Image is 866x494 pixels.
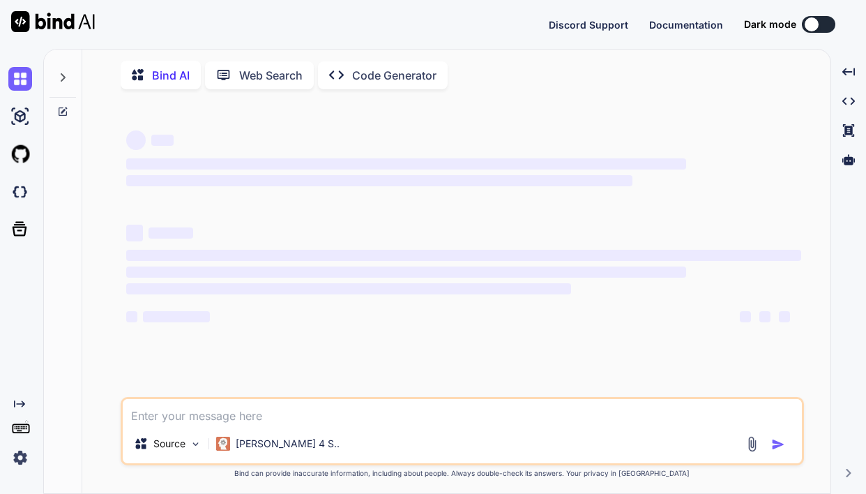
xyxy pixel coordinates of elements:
[126,250,801,261] span: ‌
[740,311,751,322] span: ‌
[649,17,723,32] button: Documentation
[352,67,436,84] p: Code Generator
[759,311,770,322] span: ‌
[8,180,32,204] img: darkCloudIdeIcon
[239,67,303,84] p: Web Search
[216,437,230,451] img: Claude 4 Sonnet
[8,105,32,128] img: ai-studio
[649,19,723,31] span: Documentation
[143,311,210,322] span: ‌
[126,158,686,170] span: ‌
[8,142,32,166] img: githubLight
[126,311,137,322] span: ‌
[149,227,193,239] span: ‌
[8,67,32,91] img: chat
[121,468,804,479] p: Bind can provide inaccurate information, including about people. Always double-check its answers....
[190,438,202,450] img: Pick Models
[126,283,572,294] span: ‌
[8,446,32,470] img: settings
[126,267,686,278] span: ‌
[126,175,632,186] span: ‌
[153,437,185,451] p: Source
[126,130,146,150] span: ‌
[779,311,790,322] span: ‌
[744,17,796,31] span: Dark mode
[236,437,340,451] p: [PERSON_NAME] 4 S..
[152,67,190,84] p: Bind AI
[11,11,95,32] img: Bind AI
[549,19,628,31] span: Discord Support
[549,17,628,32] button: Discord Support
[126,225,143,241] span: ‌
[744,436,760,452] img: attachment
[771,437,785,451] img: icon
[151,135,174,146] span: ‌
